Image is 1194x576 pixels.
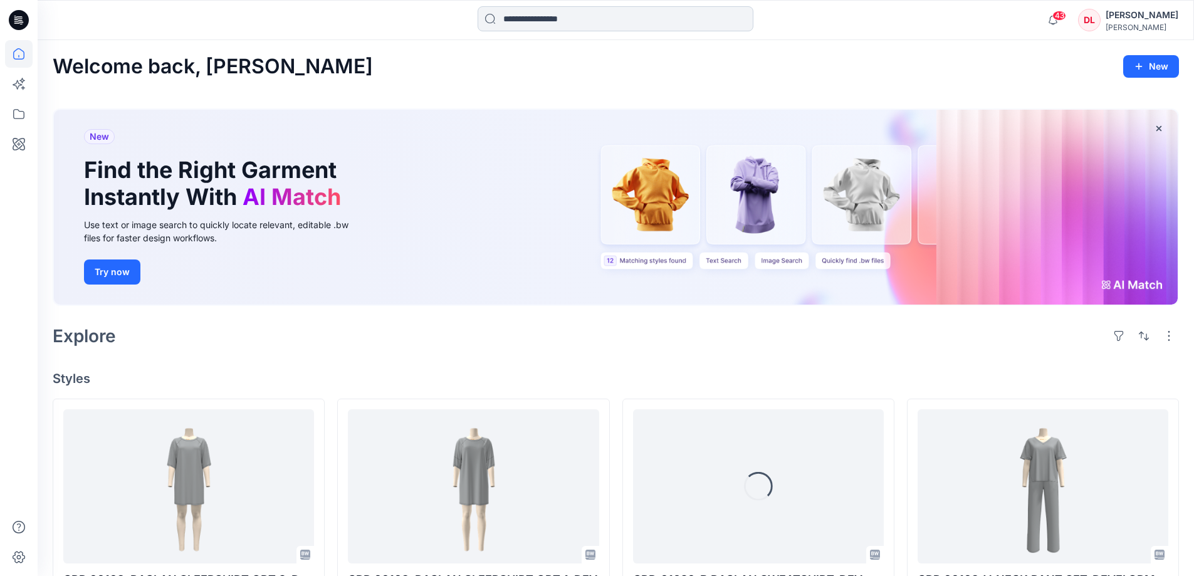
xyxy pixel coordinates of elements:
[53,326,116,346] h2: Explore
[348,409,599,564] a: GRP 00108_RAGLAN SLEEPSHIRT OPT 1_DEV
[84,259,140,285] button: Try now
[84,157,347,211] h1: Find the Right Garment Instantly With
[918,409,1168,564] a: GRP 00108_V-NECK PANT SET_DEVELOPMENT
[1106,8,1178,23] div: [PERSON_NAME]
[90,129,109,144] span: New
[1106,23,1178,32] div: [PERSON_NAME]
[1078,9,1101,31] div: DL
[53,55,373,78] h2: Welcome back, [PERSON_NAME]
[63,409,314,564] a: GRP 00108_RAGLAN SLEEPSHIRT OPT 2_DEV
[53,371,1179,386] h4: Styles
[1052,11,1066,21] span: 43
[243,183,341,211] span: AI Match
[1123,55,1179,78] button: New
[84,218,366,244] div: Use text or image search to quickly locate relevant, editable .bw files for faster design workflows.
